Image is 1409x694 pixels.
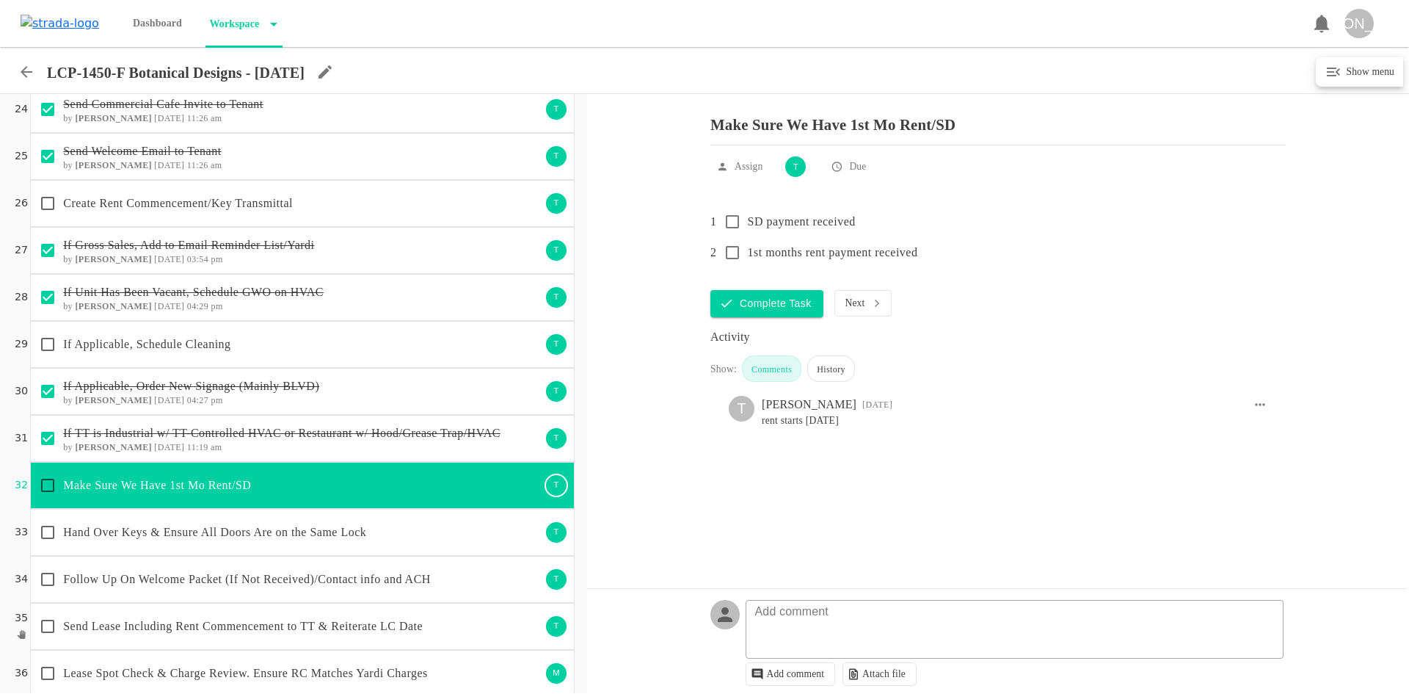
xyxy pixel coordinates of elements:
div: T [545,474,568,497]
p: Add comment [767,668,825,680]
p: 28 [15,289,28,306]
div: [PERSON_NAME] [1344,9,1374,38]
div: Show: [710,362,737,382]
p: 2 [710,244,717,261]
div: T [545,568,568,591]
p: Next [845,297,865,309]
pre: rent starts [DATE] [762,413,1267,428]
b: [PERSON_NAME] [75,395,152,405]
p: 34 [15,571,28,588]
p: 35 [15,610,28,626]
p: If TT is Industrial w/ TT-Controlled HVAC or Restaurant w/ Hood/Grease Trap/HVAC [63,424,541,442]
p: Make Sure We Have 1st Mo Rent/SD [63,477,541,494]
h6: by [DATE] 11:26 am [63,160,541,170]
div: T [545,98,568,121]
p: Make Sure We Have 1st Mo Rent/SD [710,105,1286,134]
div: [PERSON_NAME] [762,396,856,413]
h6: by [DATE] 04:27 pm [63,395,541,405]
div: T [729,396,754,422]
div: History [807,355,855,382]
p: 27 [15,242,28,259]
p: 33 [15,524,28,541]
div: T [784,155,807,178]
p: If Applicable, Order New Signage (Mainly BLVD) [63,377,541,395]
div: T [545,192,568,215]
div: T [545,521,568,544]
b: [PERSON_NAME] [75,160,152,170]
div: M [545,662,568,685]
p: 26 [15,195,28,212]
p: Workspace [205,10,260,39]
p: 1st months rent payment received [748,244,918,261]
p: Dashboard [128,9,186,38]
p: SD payment received [748,213,856,231]
p: Send Lease Including Rent Commencement to TT & Reiterate LC Date [63,618,541,635]
div: T [545,333,568,356]
p: If Unit Has Been Vacant, Schedule GWO on HVAC [63,283,541,301]
p: 25 [15,148,28,165]
div: T [545,615,568,638]
p: Hand Over Keys & Ensure All Doors Are on the Same Lock [63,524,541,541]
p: Attach file [862,668,906,680]
b: [PERSON_NAME] [75,254,152,264]
div: Comments [742,355,801,382]
div: T [545,286,568,309]
p: 29 [15,336,28,353]
p: 31 [15,430,28,447]
button: Complete Task [710,290,823,317]
img: strada-logo [21,15,99,32]
div: T [545,427,568,450]
button: [PERSON_NAME] [1339,3,1380,44]
div: Activity [710,328,1286,346]
p: LCP-1450-F Botanical Designs - [DATE] [47,64,305,82]
p: Add comment [748,603,836,621]
p: Follow Up On Welcome Packet (If Not Received)/Contact info and ACH [63,571,541,588]
h6: by [DATE] 03:54 pm [63,254,541,264]
div: T [545,239,568,262]
p: Due [849,159,866,174]
p: If Gross Sales, Add to Email Reminder List/Yardi [63,236,541,254]
p: Assign [735,159,762,174]
h6: by [DATE] 11:19 am [63,442,541,452]
p: 24 [15,101,28,118]
h6: by [DATE] 04:29 pm [63,301,541,311]
p: 36 [15,665,28,682]
div: T [545,145,568,168]
p: 30 [15,383,28,400]
b: [PERSON_NAME] [75,301,152,311]
p: Lease Spot Check & Charge Review. Ensure RC Matches Yardi Charges [63,665,541,682]
p: If Applicable, Schedule Cleaning [63,336,541,353]
h6: Show menu [1342,63,1394,81]
b: [PERSON_NAME] [75,113,152,123]
div: 11:19 AM [862,396,892,413]
p: 32 [15,477,28,494]
p: 1 [710,213,717,231]
h6: by [DATE] 11:26 am [63,113,541,123]
p: Send Welcome Email to Tenant [63,142,541,160]
div: T [545,380,568,403]
p: Create Rent Commencement/Key Transmittal [63,195,541,212]
b: [PERSON_NAME] [75,442,152,452]
p: Send Commercial Cafe Invite to Tenant [63,95,541,113]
